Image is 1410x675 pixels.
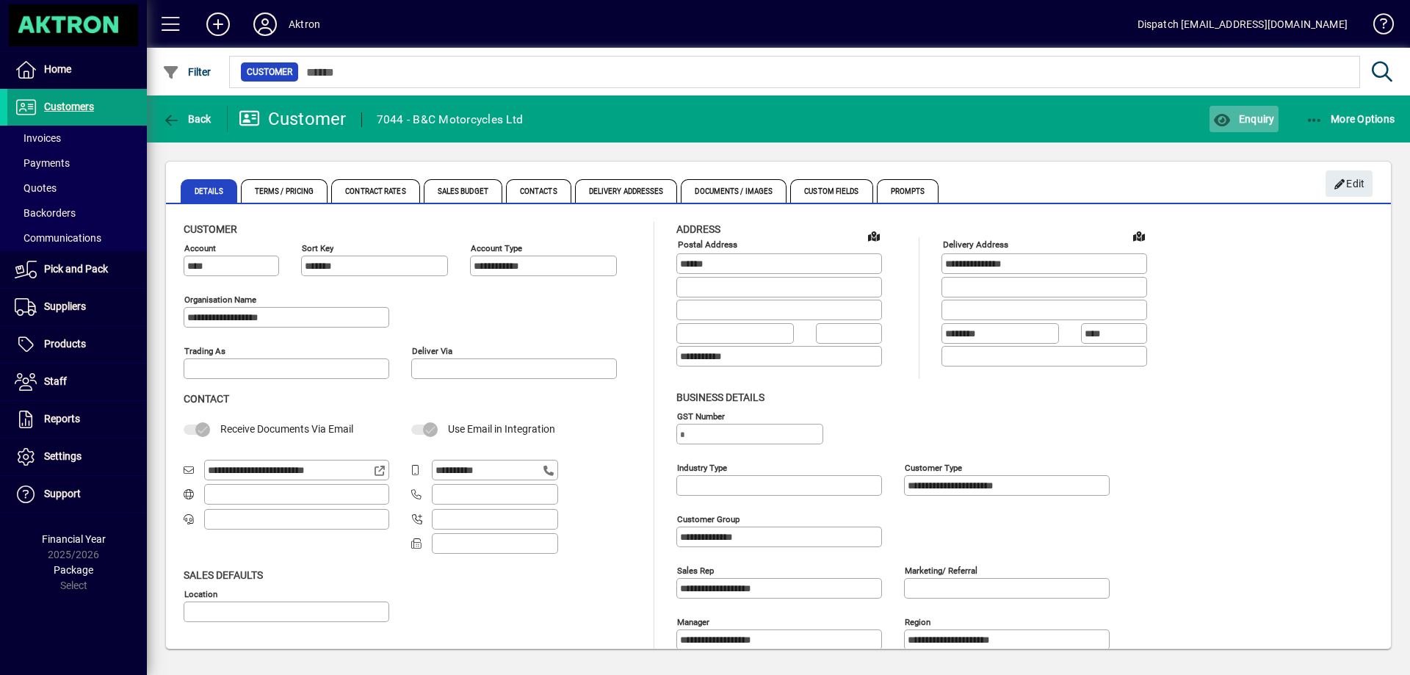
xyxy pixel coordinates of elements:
[162,113,211,125] span: Back
[676,391,764,403] span: Business details
[7,289,147,325] a: Suppliers
[471,243,522,253] mat-label: Account Type
[54,564,93,576] span: Package
[247,65,292,79] span: Customer
[181,179,237,203] span: Details
[44,450,82,462] span: Settings
[7,326,147,363] a: Products
[424,179,502,203] span: Sales Budget
[1127,224,1151,248] a: View on map
[44,263,108,275] span: Pick and Pack
[147,106,228,132] app-page-header-button: Back
[184,393,229,405] span: Contact
[7,51,147,88] a: Home
[448,423,555,435] span: Use Email in Integration
[905,565,977,575] mat-label: Marketing/ Referral
[677,411,725,421] mat-label: GST Number
[681,179,787,203] span: Documents / Images
[289,12,320,36] div: Aktron
[7,251,147,288] a: Pick and Pack
[242,11,289,37] button: Profile
[905,462,962,472] mat-label: Customer type
[184,588,217,599] mat-label: Location
[184,243,216,253] mat-label: Account
[184,346,225,356] mat-label: Trading as
[1326,170,1373,197] button: Edit
[302,243,333,253] mat-label: Sort key
[15,207,76,219] span: Backorders
[7,476,147,513] a: Support
[195,11,242,37] button: Add
[7,176,147,201] a: Quotes
[7,201,147,225] a: Backorders
[44,300,86,312] span: Suppliers
[184,295,256,305] mat-label: Organisation name
[44,338,86,350] span: Products
[412,346,452,356] mat-label: Deliver via
[1306,113,1395,125] span: More Options
[159,59,215,85] button: Filter
[331,179,419,203] span: Contract Rates
[377,108,524,131] div: 7044 - B&C Motorcycles Ltd
[1362,3,1392,51] a: Knowledge Base
[790,179,872,203] span: Custom Fields
[1302,106,1399,132] button: More Options
[7,151,147,176] a: Payments
[575,179,678,203] span: Delivery Addresses
[7,126,147,151] a: Invoices
[1334,172,1365,196] span: Edit
[44,488,81,499] span: Support
[15,157,70,169] span: Payments
[905,616,930,627] mat-label: Region
[241,179,328,203] span: Terms / Pricing
[15,232,101,244] span: Communications
[44,63,71,75] span: Home
[15,182,57,194] span: Quotes
[1213,113,1274,125] span: Enquiry
[677,616,709,627] mat-label: Manager
[42,533,106,545] span: Financial Year
[1210,106,1278,132] button: Enquiry
[162,66,211,78] span: Filter
[877,179,939,203] span: Prompts
[15,132,61,144] span: Invoices
[677,462,727,472] mat-label: Industry type
[677,565,714,575] mat-label: Sales rep
[44,101,94,112] span: Customers
[506,179,571,203] span: Contacts
[1138,12,1348,36] div: Dispatch [EMAIL_ADDRESS][DOMAIN_NAME]
[862,224,886,248] a: View on map
[220,423,353,435] span: Receive Documents Via Email
[184,569,263,581] span: Sales defaults
[7,438,147,475] a: Settings
[184,223,237,235] span: Customer
[677,513,740,524] mat-label: Customer group
[44,413,80,425] span: Reports
[7,401,147,438] a: Reports
[7,364,147,400] a: Staff
[44,375,67,387] span: Staff
[159,106,215,132] button: Back
[239,107,347,131] div: Customer
[7,225,147,250] a: Communications
[676,223,720,235] span: Address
